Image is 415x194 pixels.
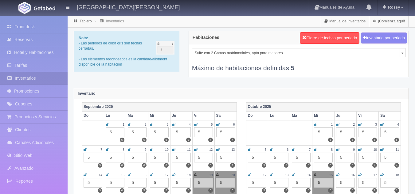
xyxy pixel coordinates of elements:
[98,163,102,168] label: 5
[99,173,102,177] small: 14
[233,123,235,126] small: 6
[192,57,405,72] div: Máximo de habitaciones definidas:
[145,148,147,151] small: 9
[357,111,379,120] th: Vi
[165,148,168,151] small: 10
[150,127,169,137] div: 5
[186,138,191,142] label: 2
[336,178,355,188] div: 5
[358,127,377,137] div: 5
[121,173,124,177] small: 15
[142,163,147,168] label: 0
[287,148,289,151] small: 6
[79,36,88,40] b: Nota:
[394,188,399,193] label: 1
[372,138,377,142] label: 5
[231,173,235,177] small: 20
[98,188,102,193] label: 3
[361,32,407,44] button: Inventario por periodo
[336,127,355,137] div: 5
[106,127,124,137] div: 5
[328,163,333,168] label: 3
[82,111,104,120] th: Do
[106,153,124,162] div: 5
[353,123,355,126] small: 2
[353,148,355,151] small: 9
[246,102,401,111] th: Octubre 2025
[314,153,333,162] div: 5
[150,178,169,188] div: 5
[230,163,235,168] label: 1
[142,188,147,193] label: 5
[216,127,235,137] div: 5
[208,138,213,142] label: 4
[350,163,355,168] label: 3
[300,32,359,44] button: Cierre de fechas por periodo
[284,163,288,168] label: 5
[164,188,169,193] label: 5
[128,153,147,162] div: 5
[230,188,235,193] label: 3
[328,138,333,142] label: 5
[262,188,266,193] label: 5
[375,123,377,126] small: 3
[145,123,147,126] small: 2
[248,153,267,162] div: 5
[230,138,235,142] label: 4
[194,178,213,188] div: 5
[216,153,235,162] div: 5
[104,111,126,120] th: Lu
[100,148,102,151] small: 7
[396,148,399,151] small: 11
[187,148,190,151] small: 11
[128,127,147,137] div: 5
[374,173,377,177] small: 17
[309,148,311,151] small: 7
[350,188,355,193] label: 3
[351,173,355,177] small: 16
[336,153,355,162] div: 5
[150,153,169,162] div: 5
[285,173,288,177] small: 13
[314,178,333,188] div: 5
[148,111,170,120] th: Mi
[270,178,288,188] div: 5
[211,123,213,126] small: 5
[379,111,401,120] th: Sa
[397,123,399,126] small: 4
[172,153,191,162] div: 5
[209,148,213,151] small: 12
[284,188,288,193] label: 5
[358,178,377,188] div: 5
[214,111,237,120] th: Sa
[194,127,213,137] div: 5
[394,138,399,142] label: 5
[306,163,311,168] label: 5
[328,188,333,193] label: 5
[18,2,31,14] img: Getabed
[172,127,191,137] div: 5
[120,163,124,168] label: 0
[386,5,400,10] span: Rossy
[74,31,179,72] div: - Las periodos de color gris son fechas cerradas. - Los elementos redondeados es la cantidad/allo...
[329,173,333,177] small: 15
[123,148,124,151] small: 8
[194,153,213,162] div: 5
[167,123,169,126] small: 3
[208,163,213,168] label: 3
[195,48,397,58] span: Suite con 2 Camas matrimoniales, apta para menores
[193,35,219,40] h4: Habitaciones
[231,148,235,151] small: 13
[34,6,55,10] img: Getabed
[314,127,333,137] div: 5
[192,111,214,120] th: Vi
[312,111,335,120] th: Mi
[164,163,169,168] label: 0
[128,178,147,188] div: 5
[262,163,266,168] label: 5
[143,173,146,177] small: 16
[106,19,124,23] a: Inventarios
[156,41,174,55] img: cutoff.png
[120,138,124,142] label: 5
[186,188,191,193] label: 5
